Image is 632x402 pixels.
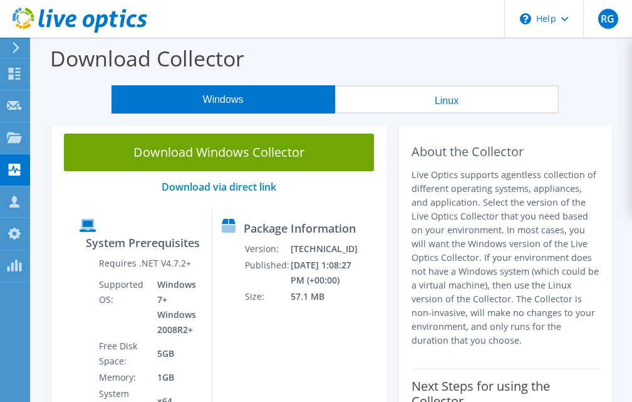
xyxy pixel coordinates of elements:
td: Version: [244,241,290,257]
td: 1GB [148,369,202,386]
a: Download via direct link [162,180,276,194]
a: Download Windows Collector [64,134,374,171]
td: Windows 7+ Windows 2008R2+ [148,277,202,338]
td: Memory: [98,369,148,386]
label: Requires .NET V4.7.2+ [99,257,191,270]
td: Supported OS: [98,277,148,338]
label: Download Collector [50,44,244,73]
td: [TECHNICAL_ID] [290,241,358,257]
svg: \n [520,13,531,24]
td: Published: [244,257,290,288]
button: Windows [111,85,335,114]
td: Size: [244,288,290,305]
td: 57.1 MB [290,288,358,305]
span: RG [598,9,618,29]
button: Linux [335,85,559,114]
h2: About the Collector [412,144,599,159]
label: Package Information [244,222,356,235]
p: Live Optics supports agentless collection of different operating systems, appliances, and applica... [412,168,599,347]
td: [DATE] 1:08:27 PM (+00:00) [290,257,358,288]
td: 5GB [148,338,202,369]
label: System Prerequisites [86,236,200,249]
td: Free Disk Space: [98,338,148,369]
